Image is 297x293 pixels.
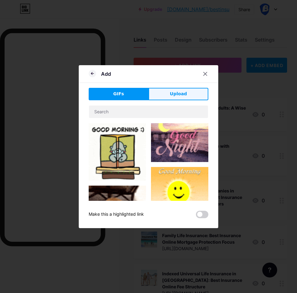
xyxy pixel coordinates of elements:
[89,88,148,100] button: GIFs
[89,211,144,218] div: Make this a highlighted link
[151,123,208,162] img: Gihpy
[101,70,111,78] div: Add
[89,106,208,118] input: Search
[148,88,208,100] button: Upload
[113,91,124,97] span: GIFs
[151,167,208,222] img: Gihpy
[89,186,146,261] img: Gihpy
[170,91,187,97] span: Upload
[89,123,146,181] img: Gihpy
